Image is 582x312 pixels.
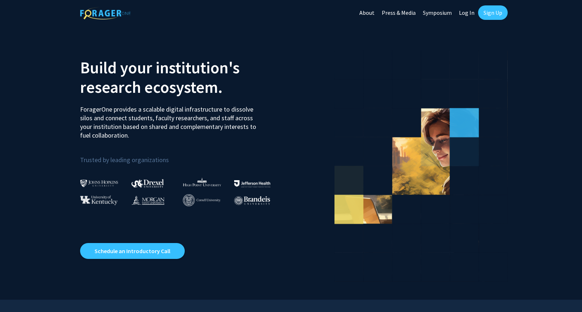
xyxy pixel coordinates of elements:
img: ForagerOne Logo [80,7,131,19]
img: Drexel University [131,179,164,187]
p: Trusted by leading organizations [80,146,286,165]
img: Thomas Jefferson University [234,180,270,187]
img: Morgan State University [131,195,165,205]
img: Cornell University [183,194,220,206]
p: ForagerOne provides a scalable digital infrastructure to dissolve silos and connect students, fac... [80,100,261,140]
img: University of Kentucky [80,195,118,205]
h2: Build your institution's research ecosystem. [80,58,286,97]
img: Johns Hopkins University [80,179,118,187]
a: Sign Up [478,5,508,20]
a: Opens in a new tab [80,243,185,259]
img: Brandeis University [234,196,270,205]
img: High Point University [183,178,221,186]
